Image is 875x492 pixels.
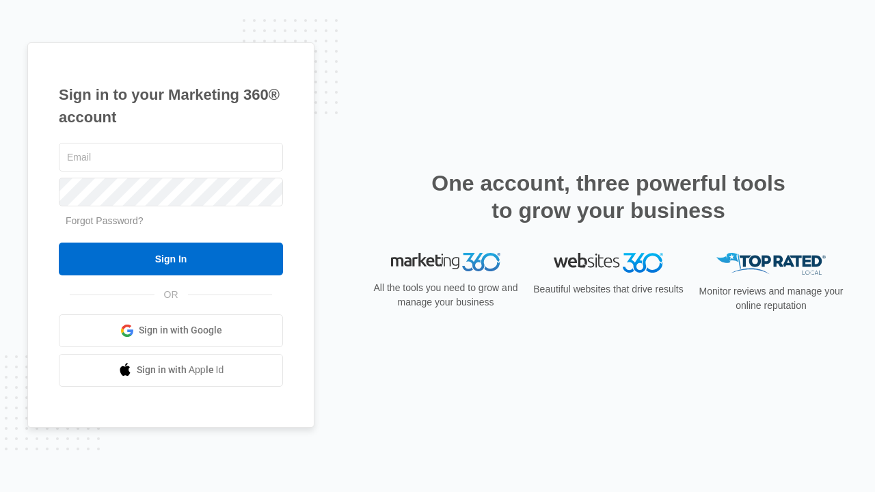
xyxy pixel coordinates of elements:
[391,253,500,272] img: Marketing 360
[59,354,283,387] a: Sign in with Apple Id
[137,363,224,377] span: Sign in with Apple Id
[66,215,144,226] a: Forgot Password?
[59,83,283,128] h1: Sign in to your Marketing 360® account
[59,143,283,172] input: Email
[369,281,522,310] p: All the tools you need to grow and manage your business
[695,284,848,313] p: Monitor reviews and manage your online reputation
[554,253,663,273] img: Websites 360
[139,323,222,338] span: Sign in with Google
[427,169,790,224] h2: One account, three powerful tools to grow your business
[59,314,283,347] a: Sign in with Google
[59,243,283,275] input: Sign In
[532,282,685,297] p: Beautiful websites that drive results
[154,288,188,302] span: OR
[716,253,826,275] img: Top Rated Local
